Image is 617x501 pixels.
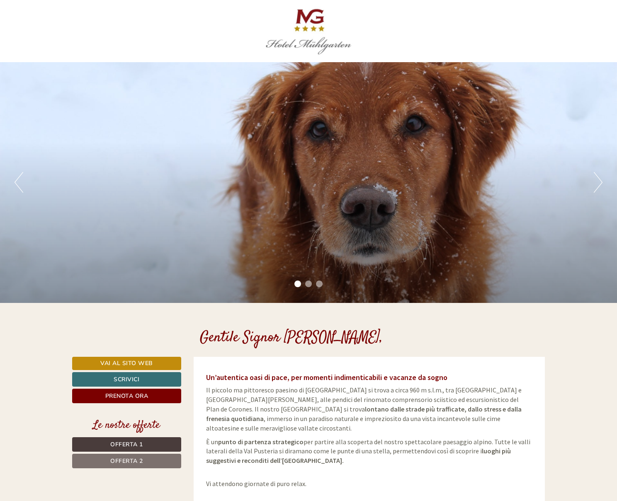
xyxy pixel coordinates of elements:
span: Offerta 1 [110,440,143,448]
span: È un per partire alla scoperta del nostro spettacolare paesaggio alpino. Tutte le valli laterali ... [206,438,530,465]
h1: Gentile Signor [PERSON_NAME], [200,330,383,346]
button: Previous [15,172,23,193]
strong: punto di partenza strategico [218,438,304,446]
span: Vi attendono giornate di puro relax. [206,470,306,488]
a: Scrivici [72,372,181,387]
strong: lontano dalle strade più trafficate, dallo stress e dalla frenesia quotidiana [206,405,522,423]
a: Prenota ora [72,389,181,403]
div: Le nostre offerte [72,418,181,433]
span: Il piccolo ma pittoresco paesino di [GEOGRAPHIC_DATA] si trova a circa 960 m s.l.m., tra [GEOGRAP... [206,386,522,432]
button: Next [594,172,602,193]
span: Offerta 2 [110,457,143,465]
a: Vai al sito web [72,357,181,370]
span: Un’autentica oasi di pace, per momenti indimenticabili e vacanze da sogno [206,373,447,382]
